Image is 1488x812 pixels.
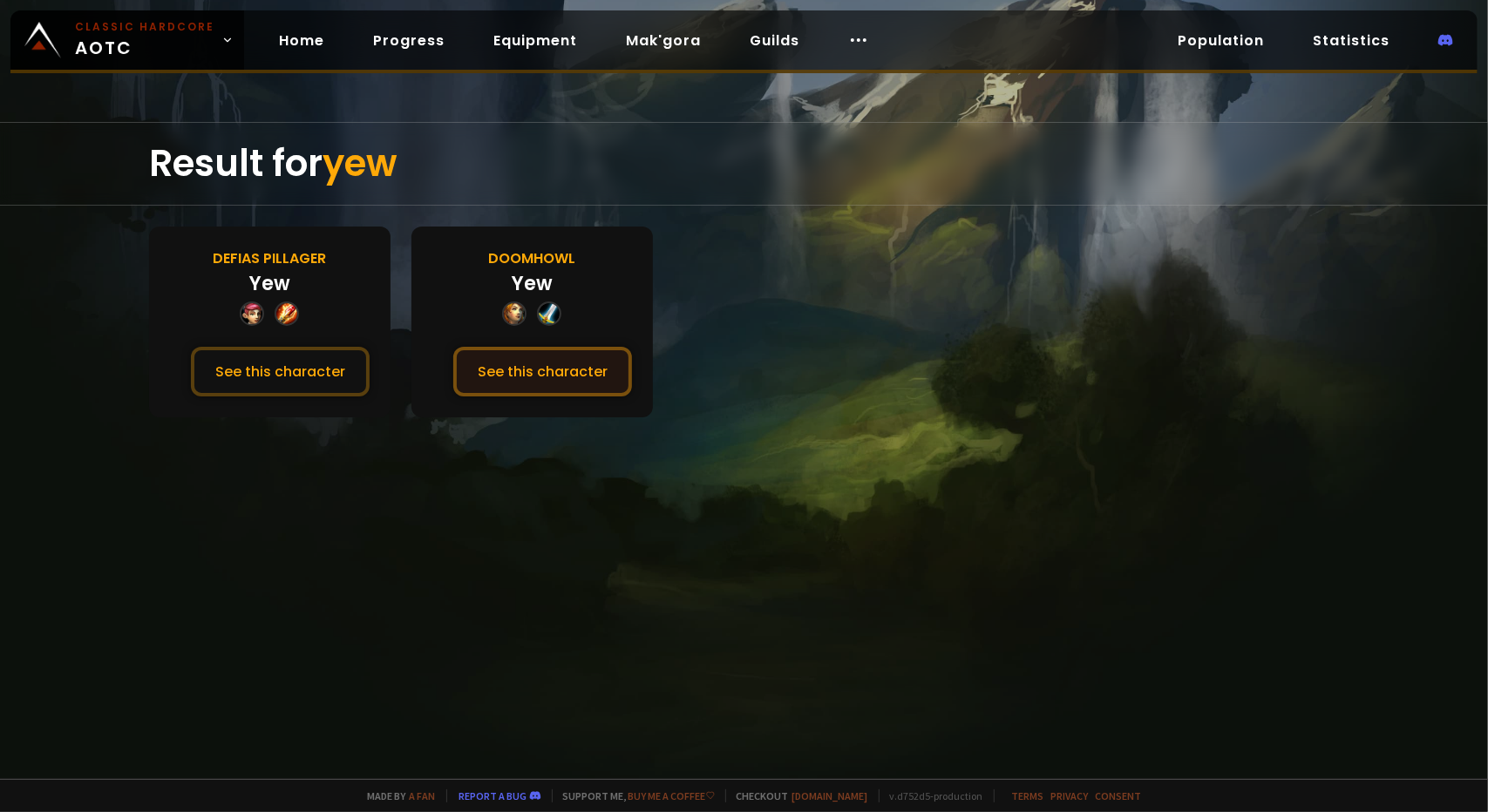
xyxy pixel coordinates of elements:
a: Statistics [1299,23,1403,58]
a: Guilds [736,23,813,58]
a: Report a bug [459,789,527,802]
div: Doomhowl [488,247,575,269]
span: v. d752d5 - production [879,789,983,802]
div: Result for [149,123,1340,205]
a: [DOMAIN_NAME] [792,789,868,802]
a: Mak'gora [612,23,715,58]
a: Consent [1096,789,1142,802]
small: Classic Hardcore [75,19,214,35]
div: Defias Pillager [213,247,326,269]
a: Population [1164,23,1278,58]
a: Privacy [1051,789,1089,802]
span: AOTC [75,19,214,61]
button: See this character [453,347,632,396]
a: Buy me a coffee [628,789,715,802]
a: a fan [410,789,436,802]
div: Yew [249,269,290,298]
span: Support me, [552,789,715,802]
a: Progress [359,23,459,58]
a: Classic HardcoreAOTC [10,10,244,70]
a: Terms [1012,789,1044,802]
div: Yew [512,269,553,298]
button: See this character [191,347,370,396]
a: Equipment [479,23,591,58]
a: Home [265,23,338,58]
span: Made by [357,789,436,802]
span: Checkout [725,789,868,802]
span: yew [323,138,397,189]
